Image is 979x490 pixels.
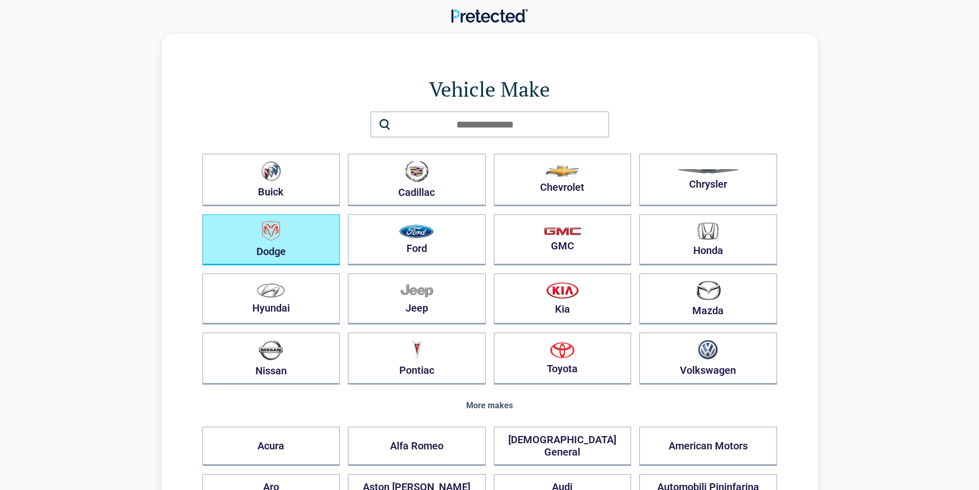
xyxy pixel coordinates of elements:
[348,274,486,324] button: Jeep
[639,427,777,466] button: American Motors
[639,214,777,265] button: Honda
[202,333,340,385] button: Nissan
[494,154,632,206] button: Chevrolet
[348,154,486,206] button: Cadillac
[202,154,340,206] button: Buick
[639,154,777,206] button: Chrysler
[639,333,777,385] button: Volkswagen
[348,427,486,466] button: Alfa Romeo
[202,427,340,466] button: Acura
[494,333,632,385] button: Toyota
[348,214,486,265] button: Ford
[202,214,340,265] button: Dodge
[639,274,777,324] button: Mazda
[202,401,777,410] div: More makes
[348,333,486,385] button: Pontiac
[202,75,777,103] h1: Vehicle Make
[494,214,632,265] button: GMC
[494,274,632,324] button: Kia
[494,427,632,466] button: [DEMOGRAPHIC_DATA] General
[202,274,340,324] button: Hyundai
